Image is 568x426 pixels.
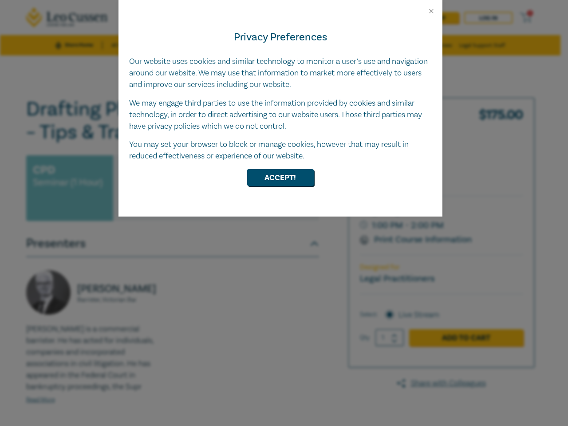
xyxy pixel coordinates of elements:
p: Our website uses cookies and similar technology to monitor a user’s use and navigation around our... [129,56,432,91]
p: We may engage third parties to use the information provided by cookies and similar technology, in... [129,98,432,132]
button: Accept! [247,169,314,186]
p: You may set your browser to block or manage cookies, however that may result in reduced effective... [129,139,432,162]
button: Close [427,7,435,15]
h4: Privacy Preferences [129,29,432,45]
